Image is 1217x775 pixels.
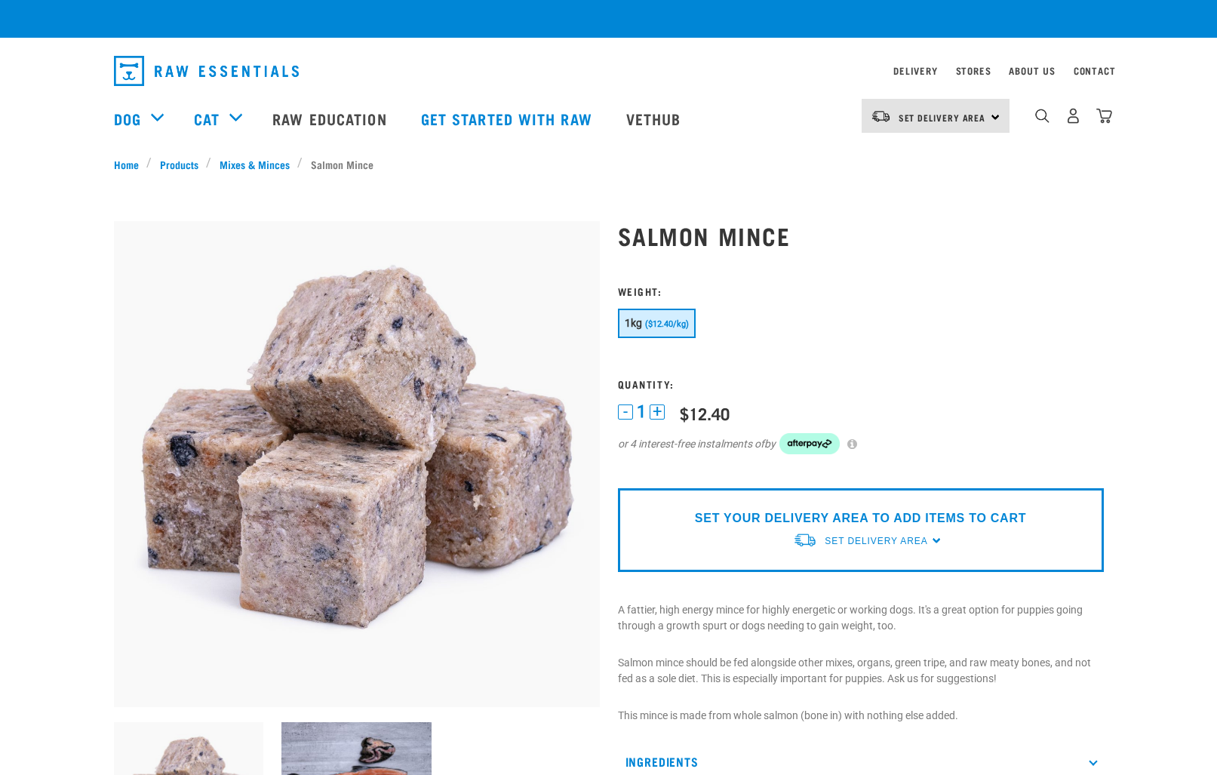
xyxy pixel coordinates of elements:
[893,68,937,73] a: Delivery
[114,56,299,86] img: Raw Essentials Logo
[779,433,840,454] img: Afterpay
[680,404,730,423] div: $12.40
[114,156,147,172] a: Home
[645,319,689,329] span: ($12.40/kg)
[956,68,991,73] a: Stores
[618,309,696,338] button: 1kg ($12.40/kg)
[618,285,1104,297] h3: Weight:
[1065,108,1081,124] img: user.png
[114,156,1104,172] nav: breadcrumbs
[102,50,1116,92] nav: dropdown navigation
[618,433,1104,454] div: or 4 interest-free instalments of by
[114,107,141,130] a: Dog
[114,221,600,707] img: 1141 Salmon Mince 01
[618,378,1104,389] h3: Quantity:
[611,88,700,149] a: Vethub
[1074,68,1116,73] a: Contact
[650,404,665,420] button: +
[618,404,633,420] button: -
[194,107,220,130] a: Cat
[899,115,986,120] span: Set Delivery Area
[625,317,643,329] span: 1kg
[618,602,1104,634] p: A fattier, high energy mince for highly energetic or working dogs. It's a great option for puppie...
[152,156,206,172] a: Products
[1035,109,1050,123] img: home-icon-1@2x.png
[618,655,1104,687] p: Salmon mince should be fed alongside other mixes, organs, green tripe, and raw meaty bones, and n...
[871,109,891,123] img: van-moving.png
[618,222,1104,249] h1: Salmon Mince
[825,536,927,546] span: Set Delivery Area
[637,404,646,420] span: 1
[793,532,817,548] img: van-moving.png
[695,509,1026,527] p: SET YOUR DELIVERY AREA TO ADD ITEMS TO CART
[1009,68,1055,73] a: About Us
[406,88,611,149] a: Get started with Raw
[1096,108,1112,124] img: home-icon@2x.png
[211,156,297,172] a: Mixes & Minces
[618,708,1104,724] p: This mince is made from whole salmon (bone in) with nothing else added.
[257,88,405,149] a: Raw Education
